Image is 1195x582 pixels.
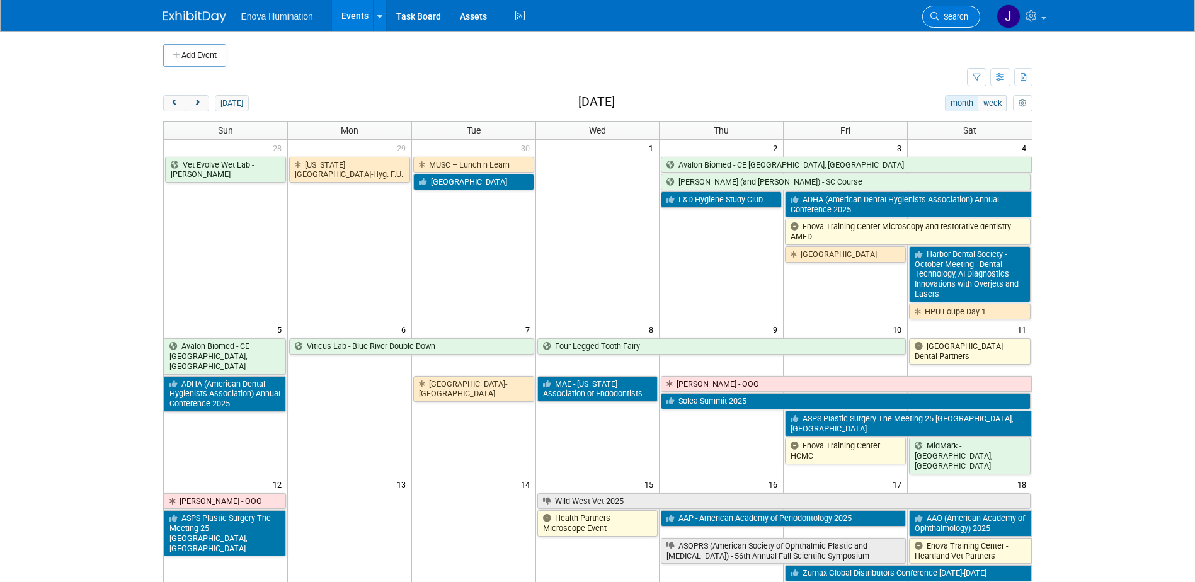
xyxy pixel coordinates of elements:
[289,338,534,355] a: Viticus Lab - Blue River Double Down
[648,140,659,156] span: 1
[341,125,358,135] span: Mon
[537,493,1031,510] a: Wild West Vet 2025
[891,476,907,492] span: 17
[840,125,850,135] span: Fri
[661,510,906,527] a: AAP - American Academy of Periodontology 2025
[413,174,534,190] a: [GEOGRAPHIC_DATA]
[578,95,615,109] h2: [DATE]
[785,438,906,464] a: Enova Training Center HCMC
[909,338,1030,364] a: [GEOGRAPHIC_DATA] Dental Partners
[165,157,286,183] a: Vet Evolve Wet Lab - [PERSON_NAME]
[648,321,659,337] span: 8
[661,376,1031,392] a: [PERSON_NAME] - OOO
[186,95,209,111] button: next
[896,140,907,156] span: 3
[272,476,287,492] span: 12
[467,125,481,135] span: Tue
[909,246,1030,302] a: Harbor Dental Society - October Meeting - Dental Technology, AI Diagnostics Innovations with Over...
[272,140,287,156] span: 28
[520,140,535,156] span: 30
[1016,321,1032,337] span: 11
[218,125,233,135] span: Sun
[1013,95,1032,111] button: myCustomButton
[661,191,782,208] a: L&D Hygiene Study Club
[909,304,1030,320] a: HPU-Loupe Day 1
[785,219,1030,244] a: Enova Training Center Microscopy and restorative dentistry AMED
[400,321,411,337] span: 6
[909,538,1031,564] a: Enova Training Center - Heartland Vet Partners
[997,4,1021,28] img: Janelle Tlusty
[661,538,906,564] a: ASOPRS (American Society of Ophthalmic Plastic and [MEDICAL_DATA]) - 56th Annual Fall Scientific ...
[1016,476,1032,492] span: 18
[785,191,1031,217] a: ADHA (American Dental Hygienists Association) Annual Conference 2025
[524,321,535,337] span: 7
[413,157,534,173] a: MUSC – Lunch n Learn
[289,157,410,183] a: [US_STATE][GEOGRAPHIC_DATA]-Hyg. F.U.
[537,510,658,536] a: Health Partners Microscope Event
[589,125,606,135] span: Wed
[661,157,1031,173] a: Avalon Biomed - CE [GEOGRAPHIC_DATA], [GEOGRAPHIC_DATA]
[772,321,783,337] span: 9
[413,376,534,402] a: [GEOGRAPHIC_DATA]-[GEOGRAPHIC_DATA]
[939,12,968,21] span: Search
[945,95,978,111] button: month
[922,6,980,28] a: Search
[215,95,248,111] button: [DATE]
[164,510,286,556] a: ASPS Plastic Surgery The Meeting 25 [GEOGRAPHIC_DATA], [GEOGRAPHIC_DATA]
[164,338,286,374] a: Avalon Biomed - CE [GEOGRAPHIC_DATA], [GEOGRAPHIC_DATA]
[785,565,1031,581] a: Zumax Global Distributors Conference [DATE]-[DATE]
[1021,140,1032,156] span: 4
[164,376,286,412] a: ADHA (American Dental Hygienists Association) Annual Conference 2025
[909,510,1031,536] a: AAO (American Academy of Ophthalmology) 2025
[164,493,286,510] a: [PERSON_NAME] - OOO
[772,140,783,156] span: 2
[714,125,729,135] span: Thu
[978,95,1007,111] button: week
[396,476,411,492] span: 13
[163,95,186,111] button: prev
[785,411,1031,437] a: ASPS Plastic Surgery The Meeting 25 [GEOGRAPHIC_DATA], [GEOGRAPHIC_DATA]
[163,44,226,67] button: Add Event
[661,174,1030,190] a: [PERSON_NAME] (and [PERSON_NAME]) - SC Course
[241,11,313,21] span: Enova Illumination
[1019,100,1027,108] i: Personalize Calendar
[767,476,783,492] span: 16
[276,321,287,337] span: 5
[785,246,906,263] a: [GEOGRAPHIC_DATA]
[396,140,411,156] span: 29
[537,338,906,355] a: Four Legged Tooth Fairy
[661,393,1030,409] a: Solea Summit 2025
[537,376,658,402] a: MAE - [US_STATE] Association of Endodontists
[891,321,907,337] span: 10
[520,476,535,492] span: 14
[963,125,976,135] span: Sat
[163,11,226,23] img: ExhibitDay
[643,476,659,492] span: 15
[909,438,1030,474] a: MidMark - [GEOGRAPHIC_DATA], [GEOGRAPHIC_DATA]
